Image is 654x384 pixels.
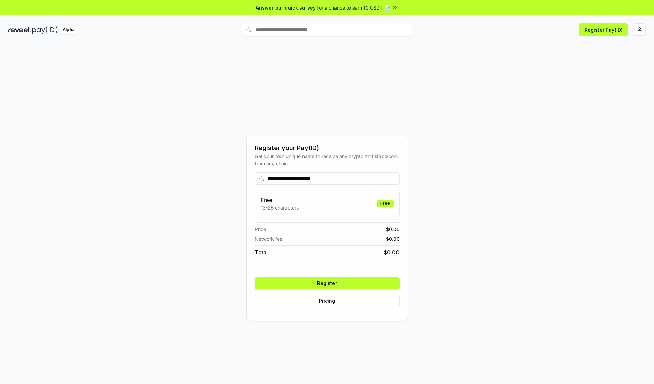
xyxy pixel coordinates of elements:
[255,248,268,256] span: Total
[579,23,628,36] button: Register Pay(ID)
[256,4,316,11] span: Answer our quick survey
[255,295,400,307] button: Pricing
[8,26,31,34] img: reveel_dark
[261,196,299,204] h3: Free
[255,277,400,289] button: Register
[377,200,394,207] div: Free
[255,235,282,243] span: Network fee
[255,153,400,167] div: Get your own unique name to receive any crypto and stablecoin, from any chain
[32,26,58,34] img: pay_id
[261,204,299,211] p: 13-25 characters
[255,143,400,153] div: Register your Pay(ID)
[386,226,400,233] span: $ 0.00
[255,226,266,233] span: Price
[59,26,78,34] div: Alpha
[317,4,390,11] span: for a chance to earn 10 USDT 📝
[384,248,400,256] span: $ 0.00
[386,235,400,243] span: $ 0.00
